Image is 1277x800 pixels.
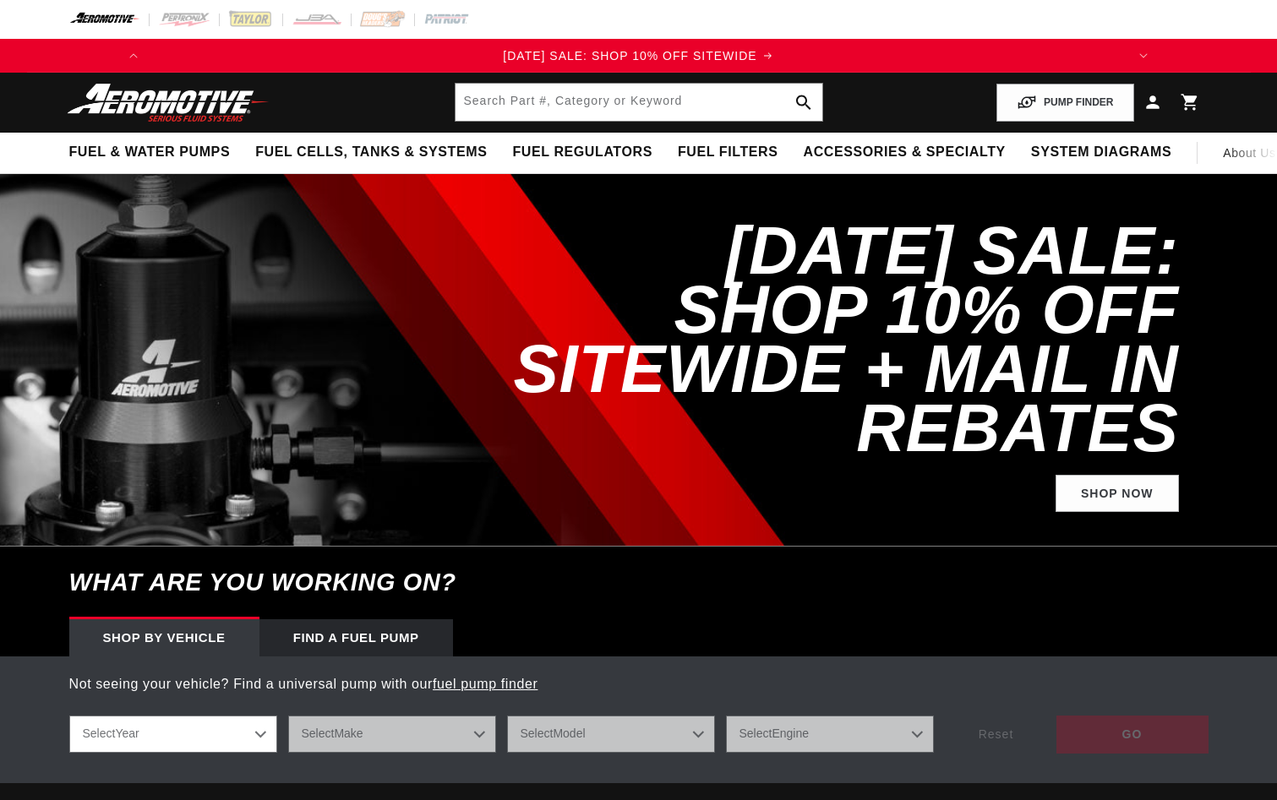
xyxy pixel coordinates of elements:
[785,84,822,121] button: search button
[69,144,231,161] span: Fuel & Water Pumps
[665,133,791,172] summary: Fuel Filters
[243,133,499,172] summary: Fuel Cells, Tanks & Systems
[791,133,1018,172] summary: Accessories & Specialty
[1018,133,1184,172] summary: System Diagrams
[255,144,487,161] span: Fuel Cells, Tanks & Systems
[150,46,1126,65] div: Announcement
[150,46,1126,65] a: [DATE] SALE: SHOP 10% OFF SITEWIDE
[996,84,1133,122] button: PUMP FINDER
[69,619,259,656] div: Shop by vehicle
[288,716,496,753] select: Make
[1031,144,1171,161] span: System Diagrams
[69,673,1209,695] p: Not seeing your vehicle? Find a universal pump with our
[433,677,538,691] a: fuel pump finder
[1223,146,1275,160] span: About Us
[57,133,243,172] summary: Fuel & Water Pumps
[63,83,274,122] img: Aeromotive
[259,619,453,656] div: Find a Fuel Pump
[726,716,934,753] select: Engine
[678,144,778,161] span: Fuel Filters
[27,39,1251,73] slideshow-component: Translation missing: en.sections.announcements.announcement_bar
[456,84,822,121] input: Search by Part Number, Category or Keyword
[512,144,652,161] span: Fuel Regulators
[804,144,1006,161] span: Accessories & Specialty
[456,221,1179,458] h2: [DATE] SALE: SHOP 10% OFF SITEWIDE + MAIL IN REBATES
[117,39,150,73] button: Translation missing: en.sections.announcements.previous_announcement
[507,716,715,753] select: Model
[27,547,1251,618] h6: What are you working on?
[499,133,664,172] summary: Fuel Regulators
[503,49,756,63] span: [DATE] SALE: SHOP 10% OFF SITEWIDE
[1056,475,1179,513] a: Shop Now
[69,716,277,753] select: Year
[1127,39,1160,73] button: Translation missing: en.sections.announcements.next_announcement
[150,46,1126,65] div: 1 of 3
